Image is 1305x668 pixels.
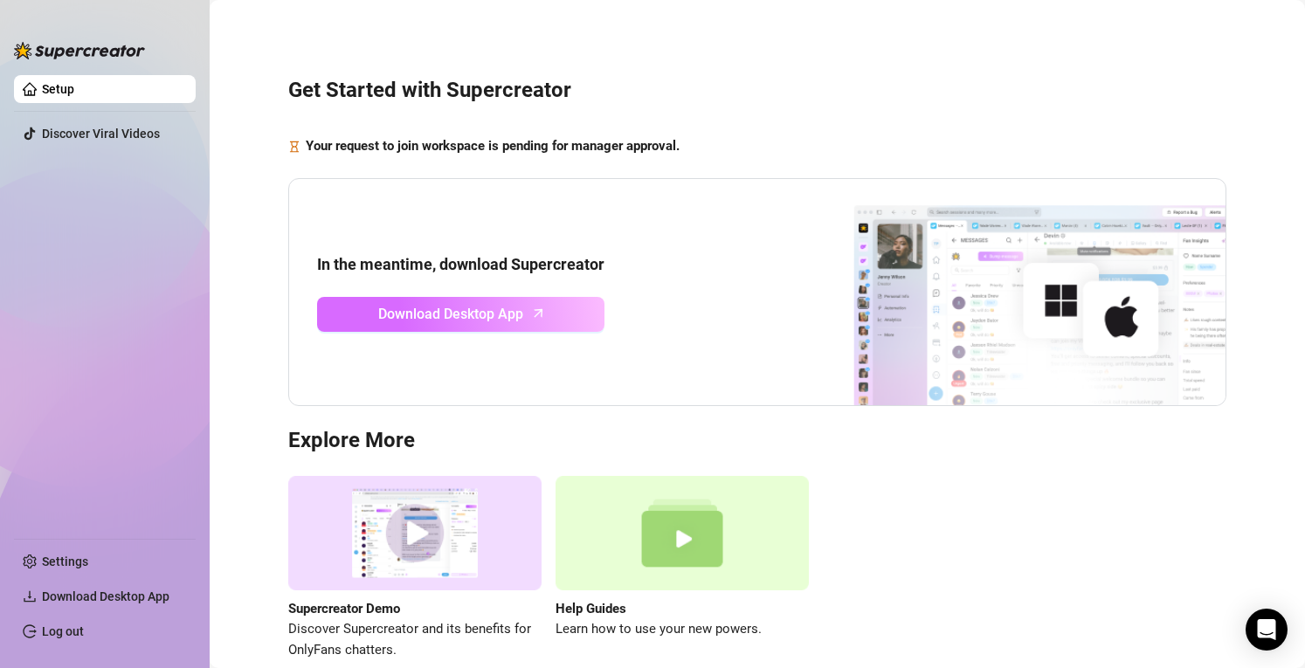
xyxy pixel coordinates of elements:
[288,476,542,590] img: supercreator demo
[556,619,809,640] span: Learn how to use your new powers.
[288,427,1226,455] h3: Explore More
[317,297,604,332] a: Download Desktop Apparrow-up
[789,179,1226,406] img: download app
[306,138,680,154] strong: Your request to join workspace is pending for manager approval.
[42,127,160,141] a: Discover Viral Videos
[528,303,549,323] span: arrow-up
[42,82,74,96] a: Setup
[288,619,542,660] span: Discover Supercreator and its benefits for OnlyFans chatters.
[378,303,523,325] span: Download Desktop App
[14,42,145,59] img: logo-BBDzfeDw.svg
[1246,609,1288,651] div: Open Intercom Messenger
[288,601,400,616] strong: Supercreator Demo
[288,476,542,660] a: Supercreator DemoDiscover Supercreator and its benefits for OnlyFans chatters.
[556,476,809,590] img: help guides
[42,554,88,568] a: Settings
[556,476,809,660] a: Help GuidesLearn how to use your new powers.
[42,589,169,603] span: Download Desktop App
[317,255,604,273] strong: In the meantime, download Supercreator
[23,589,37,603] span: download
[556,601,626,616] strong: Help Guides
[288,77,1226,105] h3: Get Started with Supercreator
[42,624,84,638] a: Log out
[288,136,300,157] span: hourglass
